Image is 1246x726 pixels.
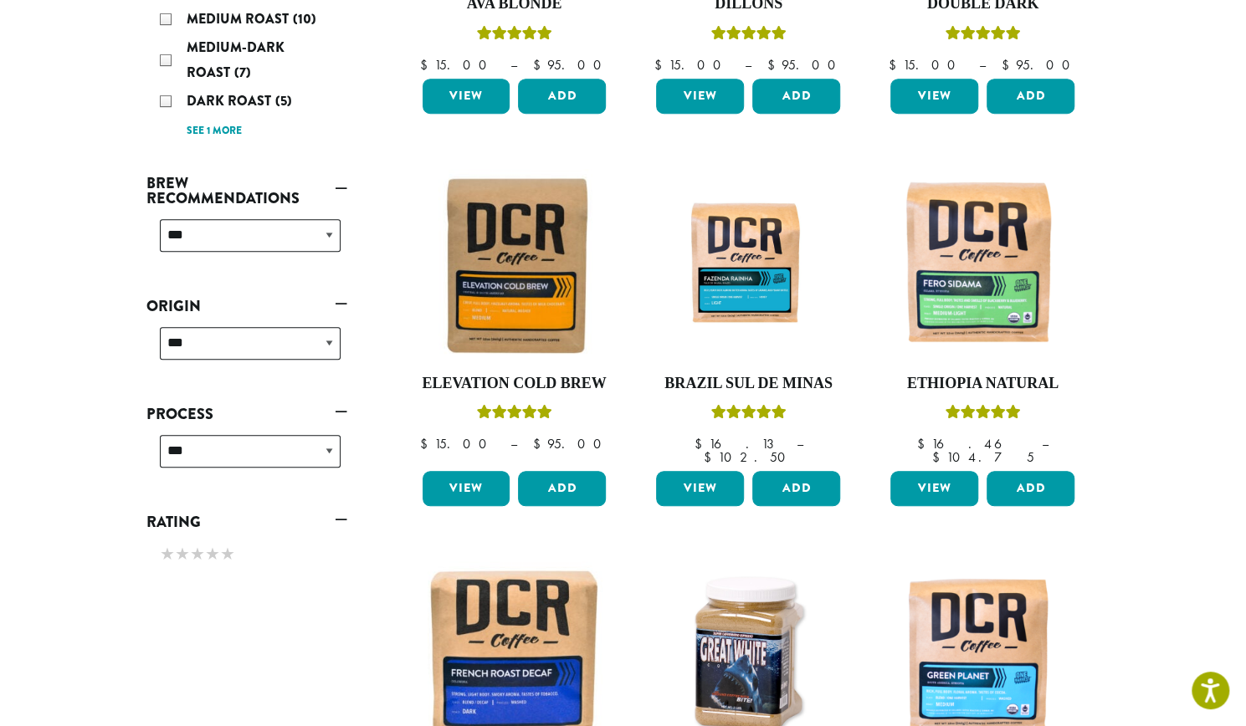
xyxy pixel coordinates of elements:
img: DCR-Fero-Sidama-Coffee-Bag-2019-300x300.png [886,169,1079,361]
bdi: 16.13 [694,435,780,452]
a: Process [146,400,347,428]
button: Add [752,79,840,114]
div: Origin [146,320,347,380]
a: Brew Recommendations [146,169,347,212]
span: – [796,435,802,452]
span: ★ [220,542,235,566]
div: Rated 5.00 out of 5 [476,23,551,49]
a: View [890,471,978,506]
button: Add [518,471,606,506]
span: $ [704,448,718,466]
span: Dark Roast [187,91,275,110]
div: Rated 5.00 out of 5 [710,23,786,49]
span: $ [931,448,946,466]
div: Process [146,428,347,488]
a: Rating [146,508,347,536]
span: – [744,56,751,74]
button: Add [518,79,606,114]
bdi: 16.46 [917,435,1026,452]
div: Rating [146,536,347,575]
button: Add [987,79,1074,114]
h4: Brazil Sul De Minas [652,375,844,393]
a: Origin [146,292,347,320]
span: $ [532,56,546,74]
a: Ethiopia NaturalRated 5.00 out of 5 [886,169,1079,465]
bdi: 15.00 [419,435,494,452]
bdi: 15.00 [419,56,494,74]
a: See 1 more [187,123,242,140]
span: (5) [275,91,292,110]
div: Rated 5.00 out of 5 [945,402,1020,427]
span: $ [532,435,546,452]
span: (10) [293,9,316,28]
span: – [510,56,516,74]
button: Add [987,471,1074,506]
span: $ [917,435,931,452]
h4: Elevation Cold Brew [418,375,611,393]
bdi: 104.75 [931,448,1033,466]
img: Elevation-Cold-Brew-300x300.jpg [418,169,610,361]
a: View [890,79,978,114]
bdi: 102.50 [704,448,793,466]
span: $ [419,56,433,74]
div: Rated 5.00 out of 5 [710,402,786,427]
span: Medium Roast [187,9,293,28]
span: ★ [190,542,205,566]
h4: Ethiopia Natural [886,375,1079,393]
bdi: 15.00 [888,56,962,74]
span: ★ [205,542,220,566]
span: – [510,435,516,452]
span: $ [888,56,902,74]
button: Add [752,471,840,506]
img: Fazenda-Rainha_12oz_Mockup.jpg [652,193,844,337]
div: Rated 4.50 out of 5 [945,23,1020,49]
a: Brazil Sul De MinasRated 5.00 out of 5 [652,169,844,465]
a: View [656,471,744,506]
span: $ [419,435,433,452]
a: Elevation Cold BrewRated 5.00 out of 5 [418,169,611,465]
bdi: 95.00 [532,56,608,74]
span: ★ [160,542,175,566]
span: – [978,56,985,74]
span: $ [694,435,708,452]
span: $ [654,56,668,74]
bdi: 15.00 [654,56,728,74]
span: – [1042,435,1049,452]
span: (7) [234,63,251,82]
bdi: 95.00 [767,56,843,74]
div: Brew Recommendations [146,212,347,272]
span: Medium-Dark Roast [187,38,285,82]
bdi: 95.00 [532,435,608,452]
span: $ [1001,56,1015,74]
div: Rated 5.00 out of 5 [476,402,551,427]
bdi: 95.00 [1001,56,1077,74]
span: ★ [175,542,190,566]
a: View [423,471,510,506]
span: $ [767,56,781,74]
a: View [423,79,510,114]
a: View [656,79,744,114]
